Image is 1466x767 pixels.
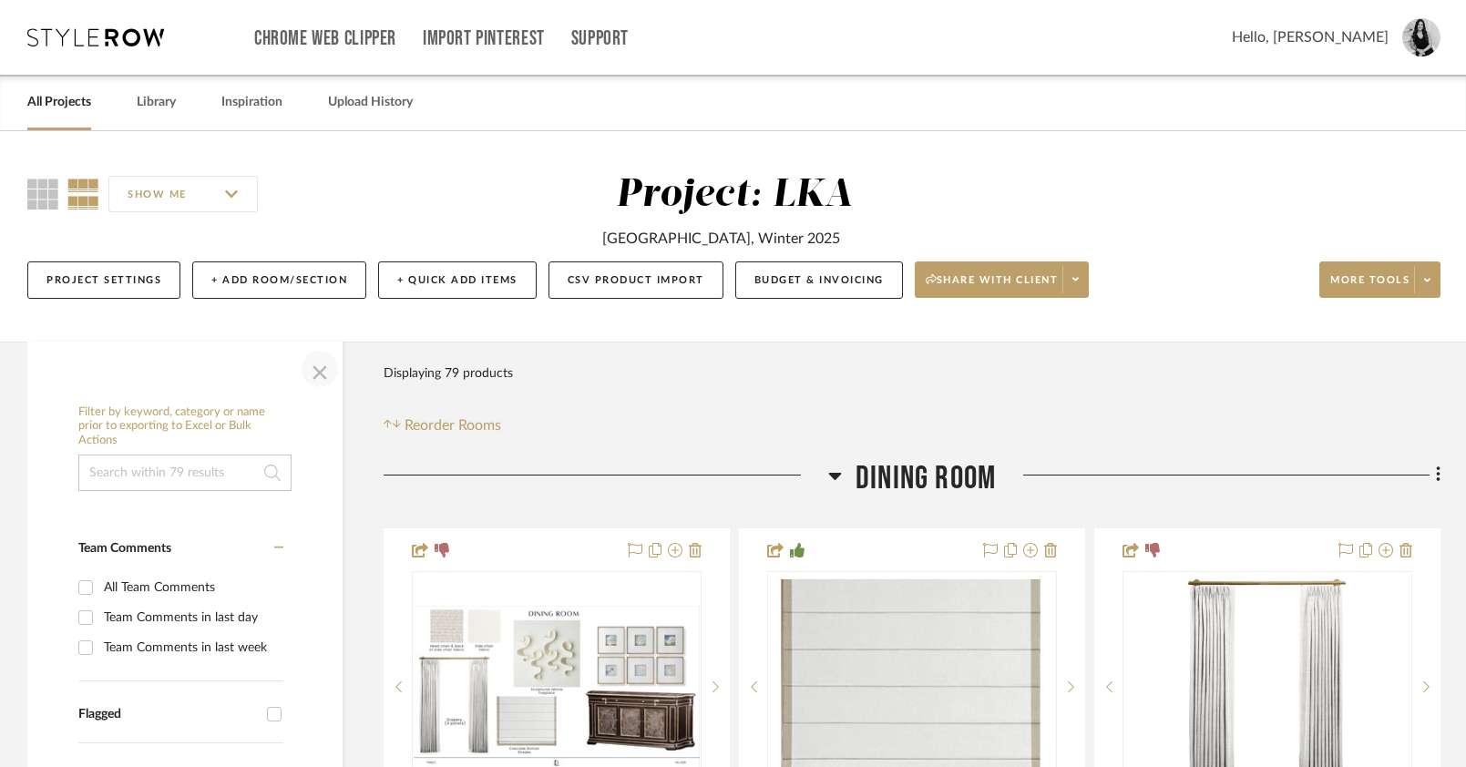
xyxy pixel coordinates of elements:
[616,176,852,214] div: Project: LKA
[328,90,413,115] a: Upload History
[254,31,396,46] a: Chrome Web Clipper
[221,90,282,115] a: Inspiration
[27,90,91,115] a: All Projects
[78,707,258,722] div: Flagged
[104,603,279,632] div: Team Comments in last day
[1319,261,1440,298] button: More tools
[548,261,723,299] button: CSV Product Import
[571,31,629,46] a: Support
[78,455,292,491] input: Search within 79 results
[137,90,176,115] a: Library
[384,414,501,436] button: Reorder Rooms
[423,31,545,46] a: Import Pinterest
[302,351,338,387] button: Close
[27,261,180,299] button: Project Settings
[1402,18,1440,56] img: avatar
[926,273,1059,301] span: Share with client
[856,459,996,498] span: Dining Room
[405,414,501,436] span: Reorder Rooms
[78,405,292,448] h6: Filter by keyword, category or name prior to exporting to Excel or Bulk Actions
[414,606,700,767] img: Mood Boards
[78,542,171,555] span: Team Comments
[104,633,279,662] div: Team Comments in last week
[602,228,840,250] div: [GEOGRAPHIC_DATA], Winter 2025
[735,261,903,299] button: Budget & Invoicing
[915,261,1090,298] button: Share with client
[1232,26,1389,48] span: Hello, [PERSON_NAME]
[1330,273,1410,301] span: More tools
[104,573,279,602] div: All Team Comments
[378,261,537,299] button: + Quick Add Items
[384,355,513,392] div: Displaying 79 products
[192,261,366,299] button: + Add Room/Section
